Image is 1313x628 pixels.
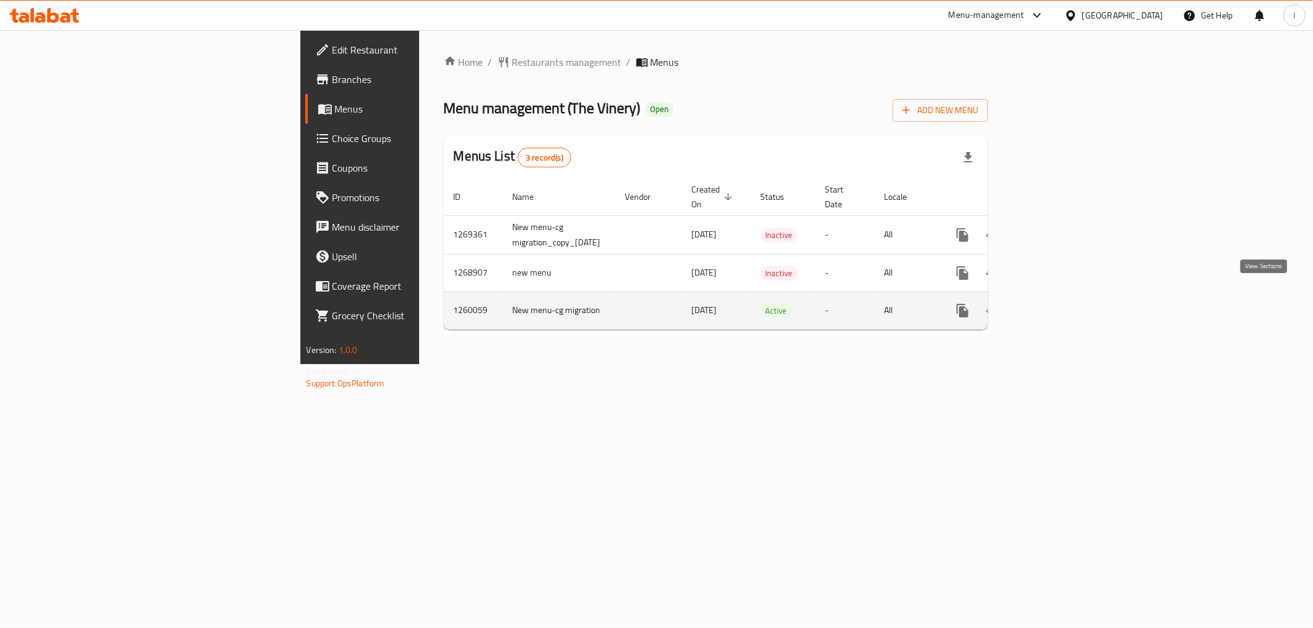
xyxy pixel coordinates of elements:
span: Inactive [761,228,798,242]
button: Change Status [978,220,1007,250]
span: Add New Menu [902,103,978,118]
a: Coupons [305,153,520,183]
button: more [948,220,978,250]
a: Branches [305,65,520,94]
td: new menu [503,254,616,292]
a: Upsell [305,242,520,271]
td: All [875,292,938,329]
button: more [948,296,978,325]
button: more [948,258,978,288]
span: l [1293,9,1295,22]
li: / [627,55,631,70]
span: Menu management ( The Vinery ) [444,94,641,122]
td: - [816,254,875,292]
table: enhanced table [444,178,1076,330]
span: [DATE] [692,264,717,280]
span: Inactive [761,266,798,280]
span: Locale [885,189,923,204]
span: Coverage Report [332,279,510,293]
span: Open [646,104,674,114]
a: Menu disclaimer [305,212,520,242]
span: Restaurants management [512,55,622,70]
span: Menus [335,101,510,116]
span: Promotions [332,190,510,205]
button: Change Status [978,258,1007,288]
span: Get support on: [307,363,363,379]
td: All [875,215,938,254]
td: - [816,215,875,254]
button: Add New Menu [893,99,988,122]
td: - [816,292,875,329]
a: Edit Restaurant [305,35,520,65]
nav: breadcrumb [444,55,989,70]
a: Choice Groups [305,124,520,153]
a: Restaurants management [497,55,622,70]
span: [DATE] [692,226,717,242]
div: Menu-management [949,8,1024,23]
span: Edit Restaurant [332,42,510,57]
th: Actions [938,178,1076,216]
span: Status [761,189,801,204]
div: Open [646,102,674,117]
a: Support.OpsPlatform [307,375,385,391]
span: Branches [332,72,510,87]
span: Name [513,189,550,204]
span: 1.0.0 [339,342,358,358]
a: Coverage Report [305,271,520,301]
span: [DATE] [692,302,717,318]
div: Active [761,303,792,318]
span: Choice Groups [332,131,510,146]
span: Vendor [625,189,667,204]
td: All [875,254,938,292]
span: Start Date [825,182,860,212]
span: Grocery Checklist [332,308,510,323]
span: Upsell [332,249,510,264]
span: Menus [651,55,679,70]
h2: Menus List [454,147,571,167]
a: Menus [305,94,520,124]
span: Menu disclaimer [332,220,510,234]
span: 3 record(s) [518,152,571,164]
span: Version: [307,342,337,358]
a: Promotions [305,183,520,212]
span: Created On [692,182,736,212]
td: New menu-cg migration_copy_[DATE] [503,215,616,254]
a: Grocery Checklist [305,301,520,330]
td: New menu-cg migration [503,292,616,329]
span: Coupons [332,161,510,175]
span: ID [454,189,477,204]
div: Export file [954,143,983,172]
div: Total records count [518,148,571,167]
div: [GEOGRAPHIC_DATA] [1082,9,1163,22]
span: Active [761,304,792,318]
button: Change Status [978,296,1007,325]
